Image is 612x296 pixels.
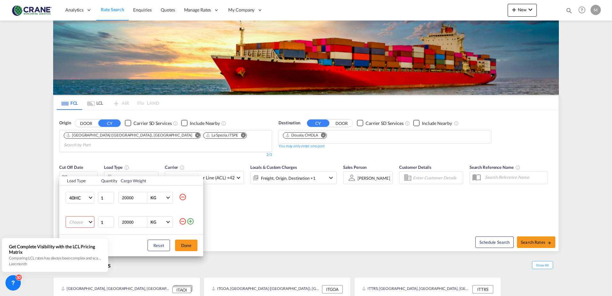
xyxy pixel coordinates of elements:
md-select: Choose: 40HC [66,192,94,203]
input: Qty [98,192,114,203]
md-select: Choose [66,216,94,228]
div: KG [150,195,156,200]
input: Qty [98,216,114,228]
button: Done [175,240,197,251]
input: Enter Weight [121,217,147,227]
md-icon: icon-minus-circle-outline [179,193,187,201]
button: Reset [148,240,170,251]
th: Quantity [97,176,117,185]
input: Enter Weight [121,192,147,203]
span: 40HC [69,195,88,201]
div: KG [150,219,156,225]
div: Cargo Weight [121,178,175,184]
th: Load Type [59,176,97,185]
md-icon: icon-plus-circle-outline [187,218,194,225]
md-icon: icon-minus-circle-outline [179,218,187,225]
